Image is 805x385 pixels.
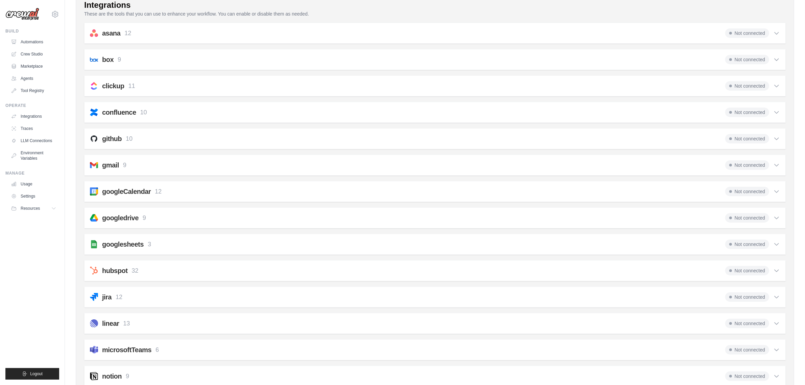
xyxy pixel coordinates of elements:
[156,345,159,355] p: 6
[8,148,59,164] a: Environment Variables
[102,28,120,38] h2: asana
[90,372,98,380] img: notion.svg
[118,55,121,64] p: 9
[132,266,138,275] p: 32
[102,319,119,328] h2: linear
[90,319,98,327] img: linear.svg
[102,345,151,355] h2: microsoftTeams
[8,61,59,72] a: Marketplace
[90,29,98,37] img: asana.svg
[90,161,98,169] img: gmail.svg
[8,49,59,60] a: Crew Studio
[8,123,59,134] a: Traces
[5,8,39,21] img: Logo
[102,213,139,223] h2: googledrive
[725,55,769,64] span: Not connected
[725,108,769,117] span: Not connected
[725,28,769,38] span: Not connected
[30,371,43,377] span: Logout
[90,346,98,354] img: microsoftTeams.svg
[8,135,59,146] a: LLM Connections
[725,266,769,275] span: Not connected
[5,103,59,108] div: Operate
[725,187,769,196] span: Not connected
[90,240,98,248] img: googlesheets.svg
[8,179,59,189] a: Usage
[148,240,151,249] p: 3
[90,187,98,196] img: googleCalendar.svg
[102,134,122,143] h2: github
[725,134,769,143] span: Not connected
[102,266,127,275] h2: hubspot
[725,292,769,302] span: Not connected
[90,55,98,64] img: box.svg
[128,82,135,91] p: 11
[725,213,769,223] span: Not connected
[5,28,59,34] div: Build
[123,319,130,328] p: 13
[90,82,98,90] img: clickup.svg
[102,240,144,249] h2: googlesheets
[124,29,131,38] p: 12
[102,187,151,196] h2: googleCalendar
[8,73,59,84] a: Agents
[725,371,769,381] span: Not connected
[5,368,59,380] button: Logout
[90,214,98,222] img: googledrive.svg
[140,108,147,117] p: 10
[725,319,769,328] span: Not connected
[155,187,162,196] p: 12
[102,55,114,64] h2: box
[8,111,59,122] a: Integrations
[8,203,59,214] button: Resources
[725,81,769,91] span: Not connected
[725,345,769,355] span: Not connected
[90,135,98,143] img: github.svg
[8,37,59,47] a: Automations
[21,206,40,211] span: Resources
[8,85,59,96] a: Tool Registry
[5,171,59,176] div: Manage
[102,160,119,170] h2: gmail
[725,240,769,249] span: Not connected
[143,213,146,223] p: 9
[8,191,59,202] a: Settings
[116,293,122,302] p: 12
[90,267,98,275] img: hubspot.svg
[102,292,112,302] h2: jira
[725,160,769,170] span: Not connected
[126,134,133,143] p: 10
[90,293,98,301] img: jira.svg
[126,372,129,381] p: 9
[84,10,786,17] p: These are the tools that you can use to enhance your workflow. You can enable or disable them as ...
[90,108,98,116] img: confluence.svg
[102,108,136,117] h2: confluence
[123,161,126,170] p: 9
[102,371,122,381] h2: notion
[102,81,124,91] h2: clickup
